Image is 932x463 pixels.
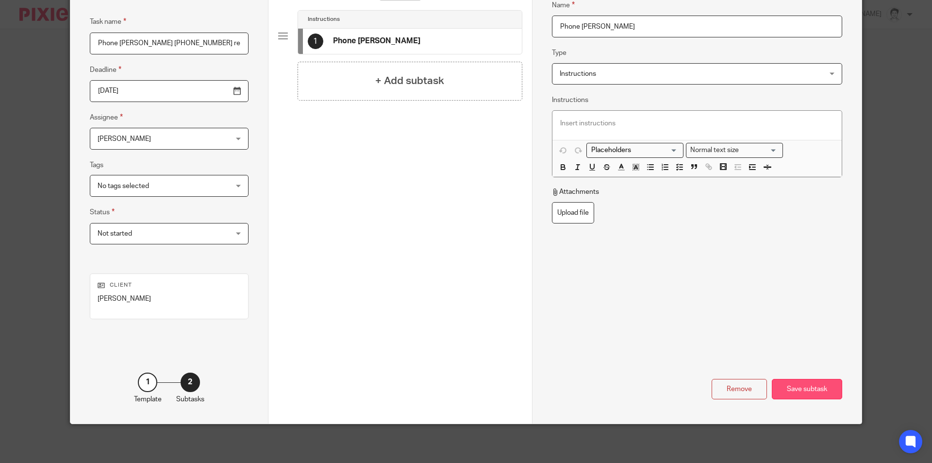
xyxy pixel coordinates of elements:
label: Assignee [90,112,123,123]
div: Save subtask [772,379,842,400]
p: Client [98,281,241,289]
label: Status [90,206,115,218]
p: [PERSON_NAME] [98,294,241,304]
label: Task name [90,16,126,27]
h4: + Add subtask [375,73,444,88]
div: Search for option [586,143,683,158]
div: 2 [181,373,200,392]
span: No tags selected [98,183,149,189]
div: Search for option [686,143,783,158]
p: Subtasks [176,394,204,404]
div: Remove [712,379,767,400]
span: [PERSON_NAME] [98,136,151,142]
label: Type [552,48,566,58]
label: Instructions [552,95,588,105]
label: Deadline [90,64,121,75]
input: Search for option [588,145,678,155]
input: Pick a date [90,80,249,102]
div: 1 [308,34,323,49]
h4: Instructions [308,16,340,23]
h4: Phone [PERSON_NAME] [333,36,420,46]
label: Tags [90,160,103,170]
input: Search for option [742,145,777,155]
span: Instructions [560,70,596,77]
div: 1 [138,373,157,392]
div: Placeholders [586,143,683,158]
span: Not started [98,230,132,237]
span: Normal text size [688,145,741,155]
label: Upload file [552,202,594,224]
input: Task name [90,33,249,54]
p: Template [134,394,162,404]
div: Text styles [686,143,783,158]
p: Attachments [552,187,599,197]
